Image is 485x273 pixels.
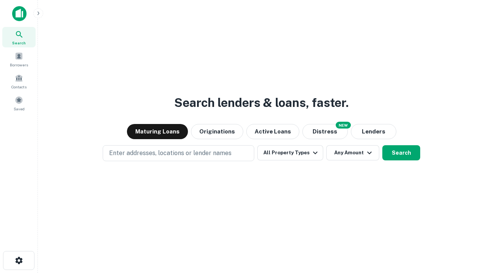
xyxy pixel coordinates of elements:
[257,145,323,160] button: All Property Types
[2,71,36,91] a: Contacts
[302,124,348,139] button: Search distressed loans with lien and other non-mortgage details.
[326,145,379,160] button: Any Amount
[174,94,349,112] h3: Search lenders & loans, faster.
[12,40,26,46] span: Search
[2,27,36,47] a: Search
[191,124,243,139] button: Originations
[10,62,28,68] span: Borrowers
[2,93,36,113] a: Saved
[447,212,485,249] iframe: Chat Widget
[11,84,27,90] span: Contacts
[109,149,232,158] p: Enter addresses, locations or lender names
[127,124,188,139] button: Maturing Loans
[246,124,299,139] button: Active Loans
[12,6,27,21] img: capitalize-icon.png
[382,145,420,160] button: Search
[103,145,254,161] button: Enter addresses, locations or lender names
[351,124,396,139] button: Lenders
[14,106,25,112] span: Saved
[336,122,351,129] div: NEW
[2,49,36,69] a: Borrowers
